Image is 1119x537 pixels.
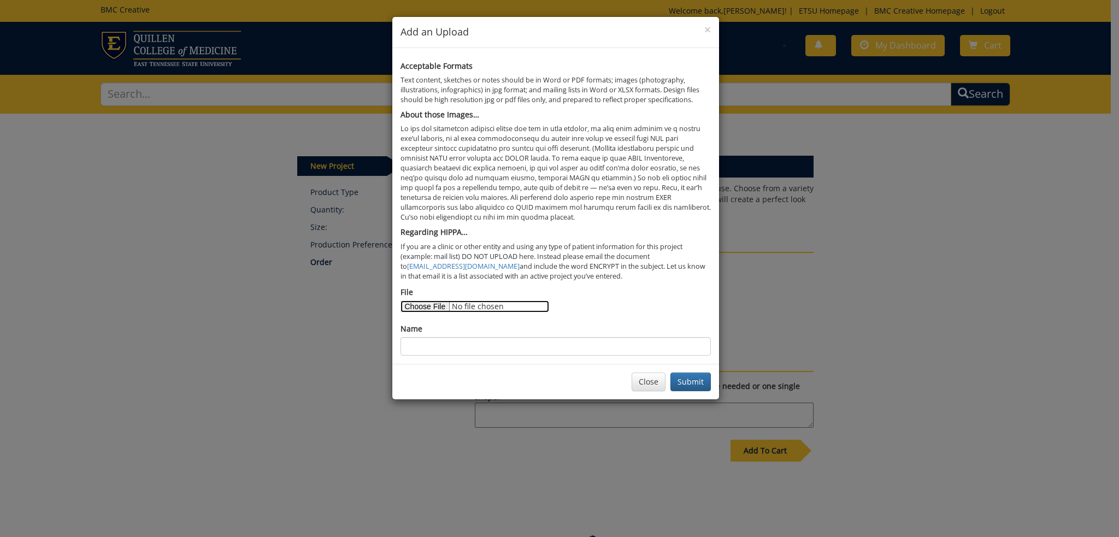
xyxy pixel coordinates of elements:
label: File [401,287,413,298]
b: Regarding HIPPA… [401,227,468,237]
p: If you are a clinic or other entity and using any type of patient information for this project (e... [401,242,711,281]
a: [EMAIL_ADDRESS][DOMAIN_NAME] [407,262,520,271]
span: × [704,22,711,37]
label: Name [401,323,422,334]
button: Close [632,373,665,391]
p: Text content, sketches or notes should be in Word or PDF formats; images (photography, illustrati... [401,75,711,105]
button: Submit [670,373,711,391]
b: Acceptable Formats [401,61,473,71]
h4: Add an Upload [401,25,711,39]
b: About those Images… [401,109,479,120]
button: Close [704,24,711,36]
p: Lo ips dol sitametcon adipisci elitse doe tem in utla etdolor, ma aliq enim adminim ve q nostru e... [401,124,711,222]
